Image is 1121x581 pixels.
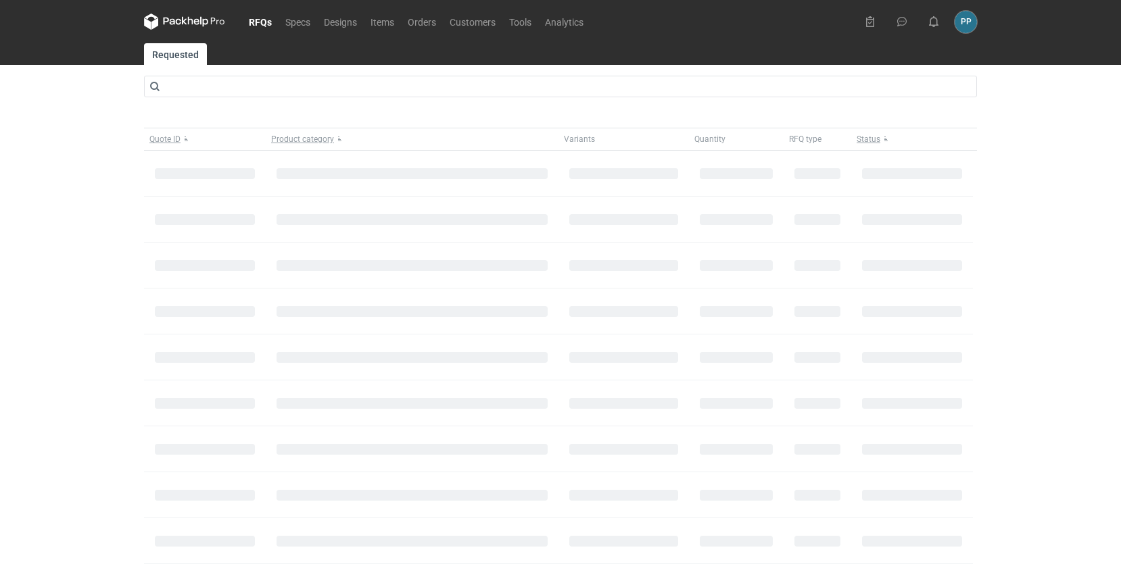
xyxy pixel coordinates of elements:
a: Analytics [538,14,590,30]
span: Product category [271,134,334,145]
div: Paweł Puch [955,11,977,33]
span: Status [857,134,880,145]
button: PP [955,11,977,33]
button: Product category [266,128,558,150]
span: Variants [564,134,595,145]
span: Quantity [694,134,725,145]
a: Customers [443,14,502,30]
button: Quote ID [144,128,266,150]
a: Items [364,14,401,30]
svg: Packhelp Pro [144,14,225,30]
span: Quote ID [149,134,181,145]
a: Specs [279,14,317,30]
a: Tools [502,14,538,30]
a: Orders [401,14,443,30]
a: Designs [317,14,364,30]
button: Status [851,128,973,150]
a: RFQs [242,14,279,30]
a: Requested [144,43,207,65]
span: RFQ type [789,134,821,145]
